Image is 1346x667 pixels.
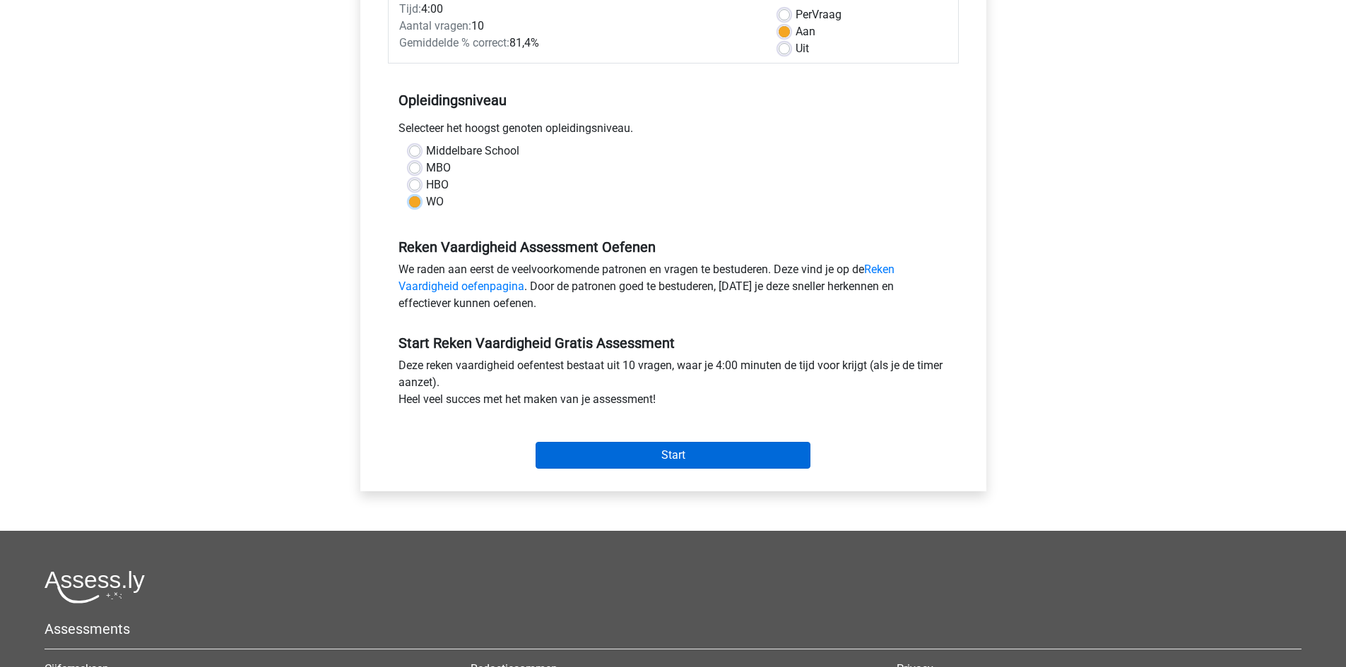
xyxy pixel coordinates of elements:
[796,8,812,21] span: Per
[399,86,948,114] h5: Opleidingsniveau
[426,176,449,193] label: HBO
[388,357,959,414] div: Deze reken vaardigheid oefentest bestaat uit 10 vragen, waar je 4:00 minuten de tijd voor krijgt ...
[45,620,1301,637] h5: Assessments
[389,1,768,18] div: 4:00
[399,36,509,49] span: Gemiddelde % correct:
[399,239,948,256] h5: Reken Vaardigheid Assessment Oefenen
[796,40,809,57] label: Uit
[399,2,421,16] span: Tijd:
[388,261,959,318] div: We raden aan eerst de veelvoorkomende patronen en vragen te bestuderen. Deze vind je op de . Door...
[45,570,145,603] img: Assessly logo
[796,6,842,23] label: Vraag
[389,35,768,52] div: 81,4%
[796,23,815,40] label: Aan
[536,442,810,469] input: Start
[426,143,519,160] label: Middelbare School
[389,18,768,35] div: 10
[426,160,451,176] label: MBO
[399,19,471,32] span: Aantal vragen:
[388,120,959,143] div: Selecteer het hoogst genoten opleidingsniveau.
[426,193,444,210] label: WO
[399,335,948,351] h5: Start Reken Vaardigheid Gratis Assessment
